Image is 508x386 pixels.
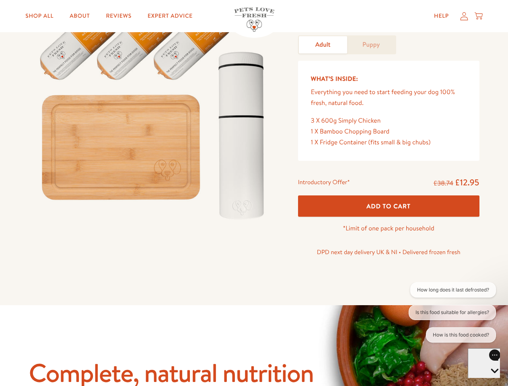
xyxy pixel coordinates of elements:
[311,74,467,84] h5: What’s Inside:
[402,282,500,350] iframe: Gorgias live chat conversation starters
[468,348,500,378] iframe: Gorgias live chat messenger
[455,177,479,188] span: £12.95
[298,177,350,189] div: Introductory Offer*
[298,223,479,234] p: *Limit of one pack per household
[428,8,455,24] a: Help
[234,7,274,32] img: Pets Love Fresh
[19,8,60,24] a: Shop All
[141,8,199,24] a: Expert Advice
[311,115,467,126] div: 3 X 600g Simply Chicken
[434,179,453,188] s: £38.74
[311,127,390,136] span: 1 X Bamboo Chopping Board
[298,195,479,217] button: Add To Cart
[99,8,138,24] a: Reviews
[311,137,467,148] div: 1 X Fridge Container (fits small & big chubs)
[347,36,395,53] a: Puppy
[299,36,347,53] a: Adult
[63,8,96,24] a: About
[366,202,411,210] span: Add To Cart
[298,247,479,257] p: DPD next day delivery UK & NI • Delivered frozen fresh
[311,87,467,109] p: Everything you need to start feeding your dog 100% fresh, natural food.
